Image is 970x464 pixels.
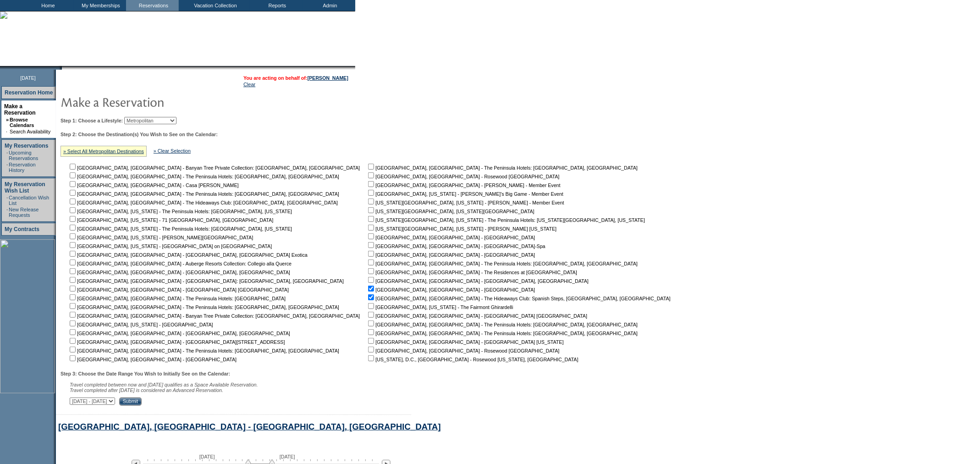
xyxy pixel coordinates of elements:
[61,371,230,376] b: Step 3: Choose the Date Range You Wish to Initially See on the Calendar:
[366,270,577,275] nobr: [GEOGRAPHIC_DATA], [GEOGRAPHIC_DATA] - The Residences at [GEOGRAPHIC_DATA]
[63,149,144,154] a: » Select All Metropolitan Destinations
[366,165,638,171] nobr: [GEOGRAPHIC_DATA], [GEOGRAPHIC_DATA] - The Peninsula Hotels: [GEOGRAPHIC_DATA], [GEOGRAPHIC_DATA]
[6,117,9,122] b: »
[68,243,272,249] nobr: [GEOGRAPHIC_DATA], [US_STATE] - [GEOGRAPHIC_DATA] on [GEOGRAPHIC_DATA]
[70,382,258,387] span: Travel completed between now and [DATE] qualifies as a Space Available Reservation.
[199,454,215,459] span: [DATE]
[366,217,645,223] nobr: [US_STATE][GEOGRAPHIC_DATA], [US_STATE] - The Peninsula Hotels: [US_STATE][GEOGRAPHIC_DATA], [US_...
[4,103,36,116] a: Make a Reservation
[5,143,48,149] a: My Reservations
[68,182,239,188] nobr: [GEOGRAPHIC_DATA], [GEOGRAPHIC_DATA] - Casa [PERSON_NAME]
[68,322,213,327] nobr: [GEOGRAPHIC_DATA], [US_STATE] - [GEOGRAPHIC_DATA]
[6,162,8,173] td: ·
[10,129,50,134] a: Search Availability
[366,287,535,293] nobr: [GEOGRAPHIC_DATA], [GEOGRAPHIC_DATA] - [GEOGRAPHIC_DATA]
[9,195,49,206] a: Cancellation Wish List
[280,454,295,459] span: [DATE]
[366,313,587,319] nobr: [GEOGRAPHIC_DATA], [GEOGRAPHIC_DATA] - [GEOGRAPHIC_DATA] [GEOGRAPHIC_DATA]
[68,209,292,214] nobr: [GEOGRAPHIC_DATA], [US_STATE] - The Peninsula Hotels: [GEOGRAPHIC_DATA], [US_STATE]
[68,226,292,232] nobr: [GEOGRAPHIC_DATA], [US_STATE] - The Peninsula Hotels: [GEOGRAPHIC_DATA], [US_STATE]
[6,195,8,206] td: ·
[9,207,39,218] a: New Release Requests
[366,322,638,327] nobr: [GEOGRAPHIC_DATA], [GEOGRAPHIC_DATA] - The Peninsula Hotels: [GEOGRAPHIC_DATA], [GEOGRAPHIC_DATA]
[68,235,253,240] nobr: [GEOGRAPHIC_DATA], [US_STATE] - [PERSON_NAME][GEOGRAPHIC_DATA]
[366,174,559,179] nobr: [GEOGRAPHIC_DATA], [GEOGRAPHIC_DATA] - Rosewood [GEOGRAPHIC_DATA]
[366,348,559,354] nobr: [GEOGRAPHIC_DATA], [GEOGRAPHIC_DATA] - Rosewood [GEOGRAPHIC_DATA]
[61,118,123,123] b: Step 1: Choose a Lifestyle:
[366,235,535,240] nobr: [GEOGRAPHIC_DATA], [GEOGRAPHIC_DATA] - [GEOGRAPHIC_DATA]
[68,357,237,362] nobr: [GEOGRAPHIC_DATA], [GEOGRAPHIC_DATA] - [GEOGRAPHIC_DATA]
[308,75,348,81] a: [PERSON_NAME]
[243,82,255,87] a: Clear
[68,200,338,205] nobr: [GEOGRAPHIC_DATA], [GEOGRAPHIC_DATA] - The Hideaways Club: [GEOGRAPHIC_DATA], [GEOGRAPHIC_DATA]
[366,209,535,214] nobr: [US_STATE][GEOGRAPHIC_DATA], [US_STATE][GEOGRAPHIC_DATA]
[243,75,348,81] span: You are acting on behalf of:
[366,182,561,188] nobr: [GEOGRAPHIC_DATA], [GEOGRAPHIC_DATA] - [PERSON_NAME] - Member Event
[5,181,45,194] a: My Reservation Wish List
[68,278,344,284] nobr: [GEOGRAPHIC_DATA], [GEOGRAPHIC_DATA] - [GEOGRAPHIC_DATA]: [GEOGRAPHIC_DATA], [GEOGRAPHIC_DATA]
[366,226,557,232] nobr: [US_STATE][GEOGRAPHIC_DATA], [US_STATE] - [PERSON_NAME] [US_STATE]
[20,75,36,81] span: [DATE]
[70,387,223,393] nobr: Travel completed after [DATE] is considered an Advanced Reservation.
[68,348,339,354] nobr: [GEOGRAPHIC_DATA], [GEOGRAPHIC_DATA] - The Peninsula Hotels: [GEOGRAPHIC_DATA], [GEOGRAPHIC_DATA]
[119,398,142,406] input: Submit
[68,296,286,301] nobr: [GEOGRAPHIC_DATA], [GEOGRAPHIC_DATA] - The Peninsula Hotels: [GEOGRAPHIC_DATA]
[6,150,8,161] td: ·
[366,296,671,301] nobr: [GEOGRAPHIC_DATA], [GEOGRAPHIC_DATA] - The Hideaways Club: Spanish Steps, [GEOGRAPHIC_DATA], [GEO...
[62,66,63,70] img: blank.gif
[366,243,546,249] nobr: [GEOGRAPHIC_DATA], [GEOGRAPHIC_DATA] - [GEOGRAPHIC_DATA]-Spa
[68,261,292,266] nobr: [GEOGRAPHIC_DATA], [GEOGRAPHIC_DATA] - Auberge Resorts Collection: Collegio alla Querce
[5,89,53,96] a: Reservation Home
[61,132,218,137] b: Step 2: Choose the Destination(s) You Wish to See on the Calendar:
[68,252,308,258] nobr: [GEOGRAPHIC_DATA], [GEOGRAPHIC_DATA] - [GEOGRAPHIC_DATA], [GEOGRAPHIC_DATA] Exotica
[10,117,34,128] a: Browse Calendars
[59,66,62,70] img: promoShadowLeftCorner.gif
[68,174,339,179] nobr: [GEOGRAPHIC_DATA], [GEOGRAPHIC_DATA] - The Peninsula Hotels: [GEOGRAPHIC_DATA], [GEOGRAPHIC_DATA]
[68,331,290,336] nobr: [GEOGRAPHIC_DATA], [GEOGRAPHIC_DATA] - [GEOGRAPHIC_DATA], [GEOGRAPHIC_DATA]
[68,165,360,171] nobr: [GEOGRAPHIC_DATA], [GEOGRAPHIC_DATA] - Banyan Tree Private Collection: [GEOGRAPHIC_DATA], [GEOGRA...
[9,162,36,173] a: Reservation History
[366,252,535,258] nobr: [GEOGRAPHIC_DATA], [GEOGRAPHIC_DATA] - [GEOGRAPHIC_DATA]
[366,339,564,345] nobr: [GEOGRAPHIC_DATA], [GEOGRAPHIC_DATA] - [GEOGRAPHIC_DATA] [US_STATE]
[366,357,579,362] nobr: [US_STATE], D.C., [GEOGRAPHIC_DATA] - Rosewood [US_STATE], [GEOGRAPHIC_DATA]
[366,278,589,284] nobr: [GEOGRAPHIC_DATA], [GEOGRAPHIC_DATA] - [GEOGRAPHIC_DATA], [GEOGRAPHIC_DATA]
[366,261,638,266] nobr: [GEOGRAPHIC_DATA], [GEOGRAPHIC_DATA] - The Peninsula Hotels: [GEOGRAPHIC_DATA], [GEOGRAPHIC_DATA]
[68,270,290,275] nobr: [GEOGRAPHIC_DATA], [GEOGRAPHIC_DATA] - [GEOGRAPHIC_DATA], [GEOGRAPHIC_DATA]
[366,331,638,336] nobr: [GEOGRAPHIC_DATA], [GEOGRAPHIC_DATA] - The Peninsula Hotels: [GEOGRAPHIC_DATA], [GEOGRAPHIC_DATA]
[366,191,563,197] nobr: [GEOGRAPHIC_DATA], [US_STATE] - [PERSON_NAME]'s Big Game - Member Event
[366,200,564,205] nobr: [US_STATE][GEOGRAPHIC_DATA], [US_STATE] - [PERSON_NAME] - Member Event
[68,217,273,223] nobr: [GEOGRAPHIC_DATA], [US_STATE] - 71 [GEOGRAPHIC_DATA], [GEOGRAPHIC_DATA]
[61,93,244,111] img: pgTtlMakeReservation.gif
[68,304,339,310] nobr: [GEOGRAPHIC_DATA], [GEOGRAPHIC_DATA] - The Peninsula Hotels: [GEOGRAPHIC_DATA], [GEOGRAPHIC_DATA]
[58,422,441,431] a: [GEOGRAPHIC_DATA], [GEOGRAPHIC_DATA] - [GEOGRAPHIC_DATA], [GEOGRAPHIC_DATA]
[154,148,191,154] a: » Clear Selection
[9,150,38,161] a: Upcoming Reservations
[68,313,360,319] nobr: [GEOGRAPHIC_DATA], [GEOGRAPHIC_DATA] - Banyan Tree Private Collection: [GEOGRAPHIC_DATA], [GEOGRA...
[68,287,289,293] nobr: [GEOGRAPHIC_DATA], [GEOGRAPHIC_DATA] - [GEOGRAPHIC_DATA] [GEOGRAPHIC_DATA]
[366,304,513,310] nobr: [GEOGRAPHIC_DATA], [US_STATE] - The Fairmont Ghirardelli
[68,191,339,197] nobr: [GEOGRAPHIC_DATA], [GEOGRAPHIC_DATA] - The Peninsula Hotels: [GEOGRAPHIC_DATA], [GEOGRAPHIC_DATA]
[6,207,8,218] td: ·
[5,226,39,232] a: My Contracts
[68,339,285,345] nobr: [GEOGRAPHIC_DATA], [GEOGRAPHIC_DATA] - [GEOGRAPHIC_DATA][STREET_ADDRESS]
[6,129,9,134] td: ·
